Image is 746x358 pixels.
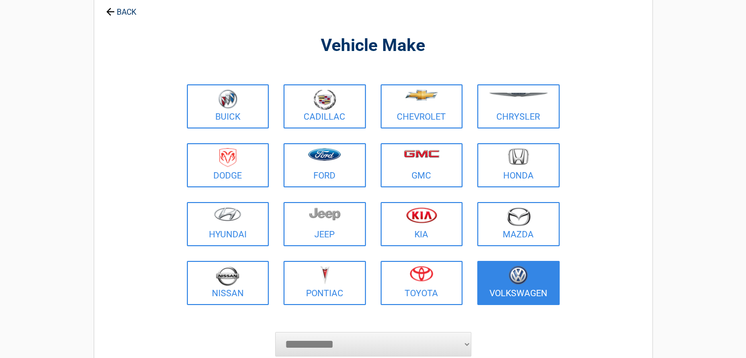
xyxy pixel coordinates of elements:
a: Hyundai [187,202,269,246]
a: Toyota [381,261,463,305]
img: nissan [216,266,239,286]
img: mazda [506,207,531,226]
img: toyota [410,266,433,281]
a: Nissan [187,261,269,305]
img: chevrolet [405,90,438,101]
img: honda [508,148,529,165]
img: gmc [404,150,439,158]
a: Mazda [477,202,560,246]
img: cadillac [313,89,336,110]
img: buick [218,89,237,109]
a: Buick [187,84,269,128]
a: Jeep [283,202,366,246]
a: Kia [381,202,463,246]
img: pontiac [320,266,330,284]
a: Chevrolet [381,84,463,128]
img: hyundai [214,207,241,221]
img: volkswagen [509,266,528,285]
a: Volkswagen [477,261,560,305]
img: jeep [309,207,340,221]
a: Cadillac [283,84,366,128]
a: Chrysler [477,84,560,128]
img: kia [406,207,437,223]
a: Honda [477,143,560,187]
img: ford [308,148,341,161]
a: Pontiac [283,261,366,305]
a: Ford [283,143,366,187]
img: dodge [219,148,236,167]
a: Dodge [187,143,269,187]
h2: Vehicle Make [184,34,562,57]
a: GMC [381,143,463,187]
img: chrysler [489,93,548,97]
